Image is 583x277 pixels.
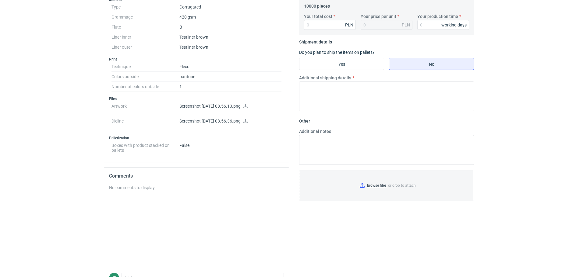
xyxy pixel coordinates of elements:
[299,75,351,81] label: Additional shipping details
[111,12,179,22] dt: Grammage
[111,116,179,131] dt: Dieline
[299,58,384,70] label: Yes
[111,82,179,92] dt: Number of colors outside
[299,116,310,123] legend: Other
[109,136,284,140] h3: Palletization
[389,58,474,70] label: No
[179,82,281,92] dd: 1
[345,22,353,28] div: PLN
[179,22,281,32] dd: B
[402,22,410,28] div: PLN
[304,20,356,30] input: 0
[111,22,179,32] dt: Flute
[299,50,375,55] label: Do you plan to ship the items on pallets?
[361,13,396,19] label: Your price per unit
[441,22,467,28] div: working days
[111,42,179,52] dt: Liner outer
[304,13,332,19] label: Your total cost
[111,72,179,82] dt: Colors outside
[109,172,284,180] h2: Comments
[179,119,281,124] p: Screenshot [DATE] 08.56.36.png
[179,32,281,42] dd: Testliner brown
[111,62,179,72] dt: Technique
[179,140,281,153] dd: False
[109,96,284,101] h3: Files
[417,13,458,19] label: Your production time
[299,37,332,44] legend: Shipment details
[109,185,284,191] div: No comments to display
[179,104,281,109] p: Screenshot [DATE] 08.56.13.png
[179,12,281,22] dd: 420 gsm
[304,1,330,9] legend: 10000 pieces
[111,2,179,12] dt: Type
[111,140,179,153] dt: Boxes with product stacked on pallets
[179,42,281,52] dd: Testliner brown
[109,57,284,62] h3: Print
[299,128,331,134] label: Additional notes
[179,2,281,12] dd: Corrugated
[179,72,281,82] dd: pantone
[299,170,474,201] label: or drop to attach
[111,101,179,116] dt: Artwork
[179,62,281,72] dd: Flexo
[111,32,179,42] dt: Liner inner
[417,20,469,30] input: 0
